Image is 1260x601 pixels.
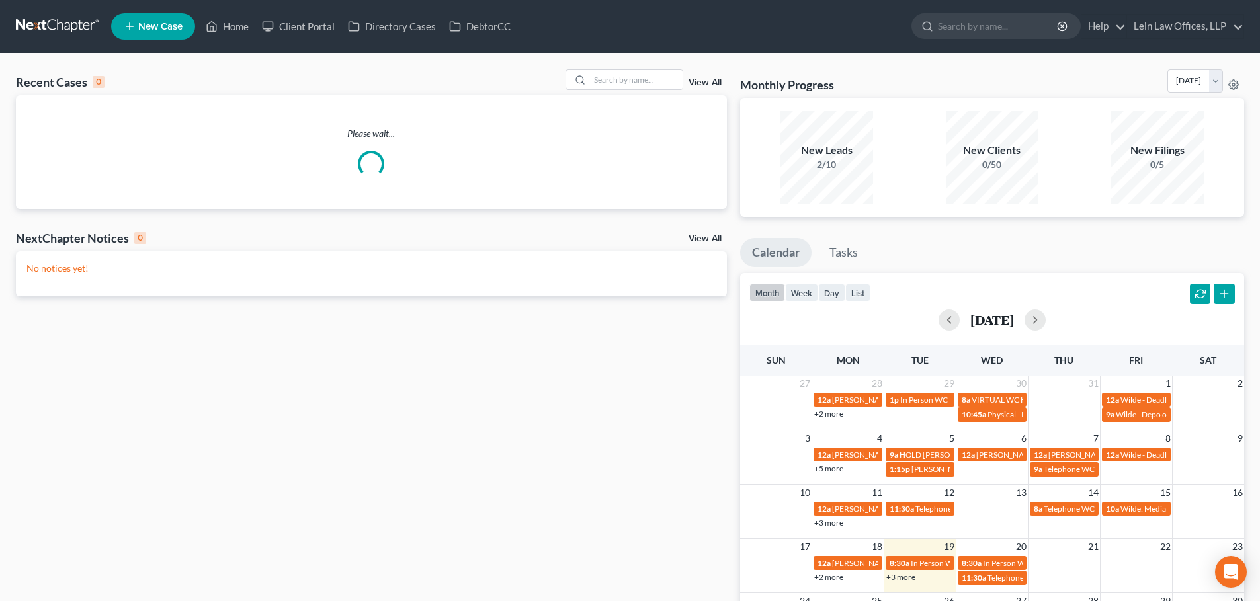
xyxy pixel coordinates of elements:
span: 13 [1015,485,1028,501]
span: [PERSON_NAME] - Our DISC RESP due to [PERSON_NAME]'s 2nd request [976,450,1232,460]
div: Open Intercom Messenger [1215,556,1247,588]
span: Telephone WC Pre-Hearing [PERSON_NAME] [PERSON_NAME] [987,573,1209,582]
span: 31 [1087,376,1100,391]
h3: Monthly Progress [740,77,834,93]
span: In Person WC Hearing - [PERSON_NAME] [PERSON_NAME] [983,558,1191,568]
span: Sun [767,354,786,366]
span: 12a [818,395,831,405]
span: 5 [948,430,956,446]
span: 17 [798,539,812,555]
span: 3 [804,430,812,446]
span: 29 [943,376,956,391]
div: New Filings [1111,143,1204,158]
a: +5 more [814,463,843,473]
span: VIRTUAL WC Hearing - [PERSON_NAME] [PERSON_NAME] [972,395,1179,405]
a: Calendar [740,238,812,267]
span: 11:30a [962,573,986,582]
span: 10a [1106,504,1119,514]
span: 10:45a [962,409,986,419]
span: 8:30a [890,558,909,568]
span: 16 [1231,485,1244,501]
span: 12a [962,450,975,460]
span: 8a [1034,504,1042,514]
div: NextChapter Notices [16,230,146,246]
div: 0 [93,76,105,88]
span: 22 [1159,539,1172,555]
span: 23 [1231,539,1244,555]
a: Help [1081,15,1126,38]
button: list [845,284,870,301]
a: +3 more [814,518,843,528]
span: 4 [876,430,884,446]
div: 0/5 [1111,158,1204,171]
span: [PERSON_NAME] - Our RESP to DISC due [1048,450,1192,460]
span: 8a [962,395,970,405]
span: 20 [1015,539,1028,555]
span: 12a [1106,395,1119,405]
span: New Case [138,22,183,32]
span: 11 [870,485,884,501]
a: Directory Cases [341,15,442,38]
span: 1 [1164,376,1172,391]
span: HOLD [PERSON_NAME] - Mediation [900,450,1026,460]
a: Tasks [818,238,870,267]
span: In Person WC Hearing - [PERSON_NAME] ALJ [PERSON_NAME] [911,558,1132,568]
span: 9a [1034,464,1042,474]
button: day [818,284,845,301]
a: DebtorCC [442,15,517,38]
span: 27 [798,376,812,391]
span: Telephone WC Pre-Hearing [PERSON_NAME] [PERSON_NAME] [915,504,1137,514]
span: 1:15p [890,464,910,474]
span: In Person WC Hearing - [PERSON_NAME] [PERSON_NAME] sa [900,395,1116,405]
a: Client Portal [255,15,341,38]
span: [PERSON_NAME] - RESP due to Our Disc Req [832,450,988,460]
span: 9 [1236,430,1244,446]
div: 0/50 [946,158,1038,171]
span: 12a [818,450,831,460]
span: 30 [1015,376,1028,391]
input: Search by name... [938,14,1059,38]
span: 12a [1106,450,1119,460]
input: Search by name... [590,70,683,89]
div: 0 [134,232,146,244]
span: Mon [837,354,860,366]
span: 8:30a [962,558,982,568]
span: 12a [818,504,831,514]
span: 18 [870,539,884,555]
span: 9a [1106,409,1114,419]
span: Wilde: Mediation via Zoom [1120,504,1213,514]
a: Lein Law Offices, LLP [1127,15,1243,38]
span: Fri [1129,354,1143,366]
span: Thu [1054,354,1073,366]
h2: [DATE] [970,313,1014,327]
span: Wed [981,354,1003,366]
span: 28 [870,376,884,391]
span: Sat [1200,354,1216,366]
a: +2 more [814,572,843,582]
div: New Leads [780,143,873,158]
span: Physical - Plaintiff - [987,409,1052,419]
span: Tue [911,354,929,366]
span: 10 [798,485,812,501]
a: +2 more [814,409,843,419]
div: 2/10 [780,158,873,171]
a: View All [689,234,722,243]
span: 1p [890,395,899,405]
span: [PERSON_NAME] - ANS to 2nd Suit from Old Replic [832,395,1009,405]
a: Home [199,15,255,38]
span: [PERSON_NAME] - Our RESP to AMFAM DISC due [832,558,1006,568]
span: 7 [1092,430,1100,446]
a: +3 more [886,572,915,582]
button: month [749,284,785,301]
span: 12 [943,485,956,501]
span: [PERSON_NAME] - Our RESP to DISC due = 2 sets [832,504,1002,514]
div: New Clients [946,143,1038,158]
p: Please wait... [16,127,727,140]
span: [PERSON_NAME] - Hearing re [PERSON_NAME]'s Mtn for Declaratory Judgment [911,464,1191,474]
span: 19 [943,539,956,555]
span: 12a [818,558,831,568]
span: 15 [1159,485,1172,501]
p: No notices yet! [26,262,716,275]
button: week [785,284,818,301]
span: 8 [1164,430,1172,446]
